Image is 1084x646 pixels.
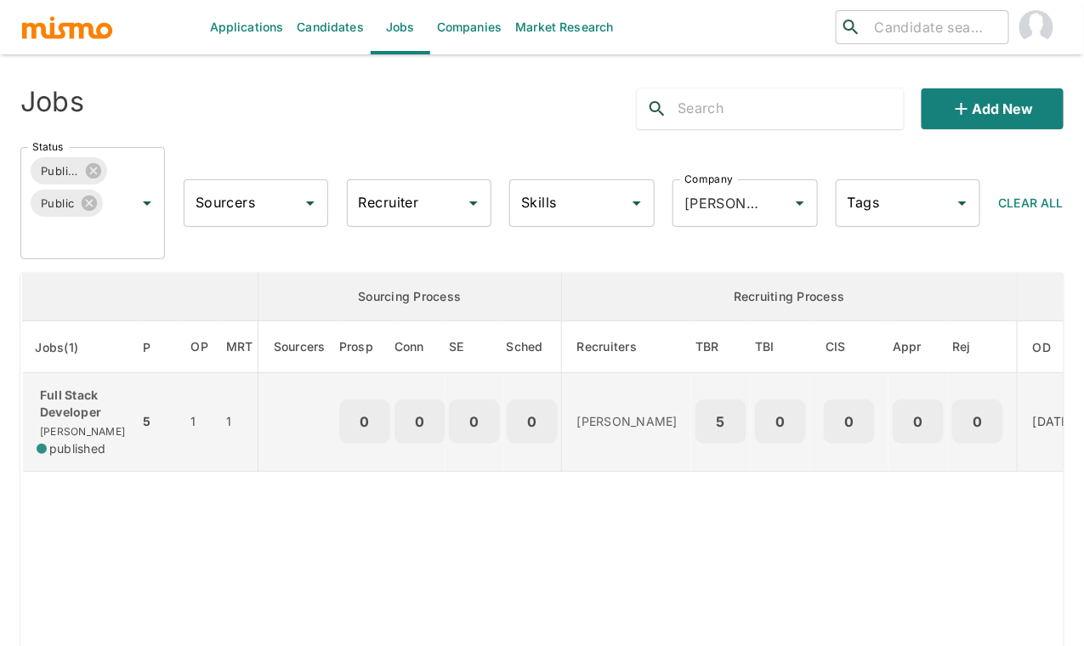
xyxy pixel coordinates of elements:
[37,425,125,438] span: [PERSON_NAME]
[900,410,937,433] p: 0
[31,190,103,217] div: Public
[751,321,810,373] th: To Be Interviewed
[691,321,751,373] th: To Be Reviewed
[139,321,177,373] th: Priority
[36,337,101,358] span: Jobs(1)
[456,410,493,433] p: 0
[139,373,177,472] td: 5
[346,410,383,433] p: 0
[561,273,1017,321] th: Recruiting Process
[339,321,394,373] th: Prospects
[394,321,446,373] th: Connections
[702,410,740,433] p: 5
[577,413,678,430] p: [PERSON_NAME]
[20,85,84,119] h4: Jobs
[948,321,1018,373] th: Rejected
[625,191,649,215] button: Open
[32,139,63,154] label: Status
[298,191,322,215] button: Open
[999,195,1064,210] span: Clear All
[49,440,105,457] span: published
[762,410,799,433] p: 0
[637,88,678,129] button: search
[31,157,107,184] div: Published
[868,15,1002,39] input: Candidate search
[31,161,89,181] span: Published
[888,321,948,373] th: Approved
[678,95,904,122] input: Search
[462,191,485,215] button: Open
[1033,337,1074,358] span: OD
[810,321,888,373] th: Client Interview Scheduled
[561,321,691,373] th: Recruiters
[258,273,561,321] th: Sourcing Process
[922,88,1064,129] button: Add new
[446,321,503,373] th: Sent Emails
[684,172,733,186] label: Company
[788,191,812,215] button: Open
[514,410,551,433] p: 0
[1019,10,1053,44] img: Carmen Vilachá
[135,191,159,215] button: Open
[503,321,562,373] th: Sched
[143,337,173,358] span: P
[37,387,125,421] p: Full Stack Developer
[401,410,439,433] p: 0
[178,321,223,373] th: Open Positions
[951,191,974,215] button: Open
[222,373,258,472] td: 1
[20,14,114,40] img: logo
[959,410,996,433] p: 0
[222,321,258,373] th: Market Research Total
[831,410,868,433] p: 0
[31,194,85,213] span: Public
[178,373,223,472] td: 1
[258,321,339,373] th: Sourcers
